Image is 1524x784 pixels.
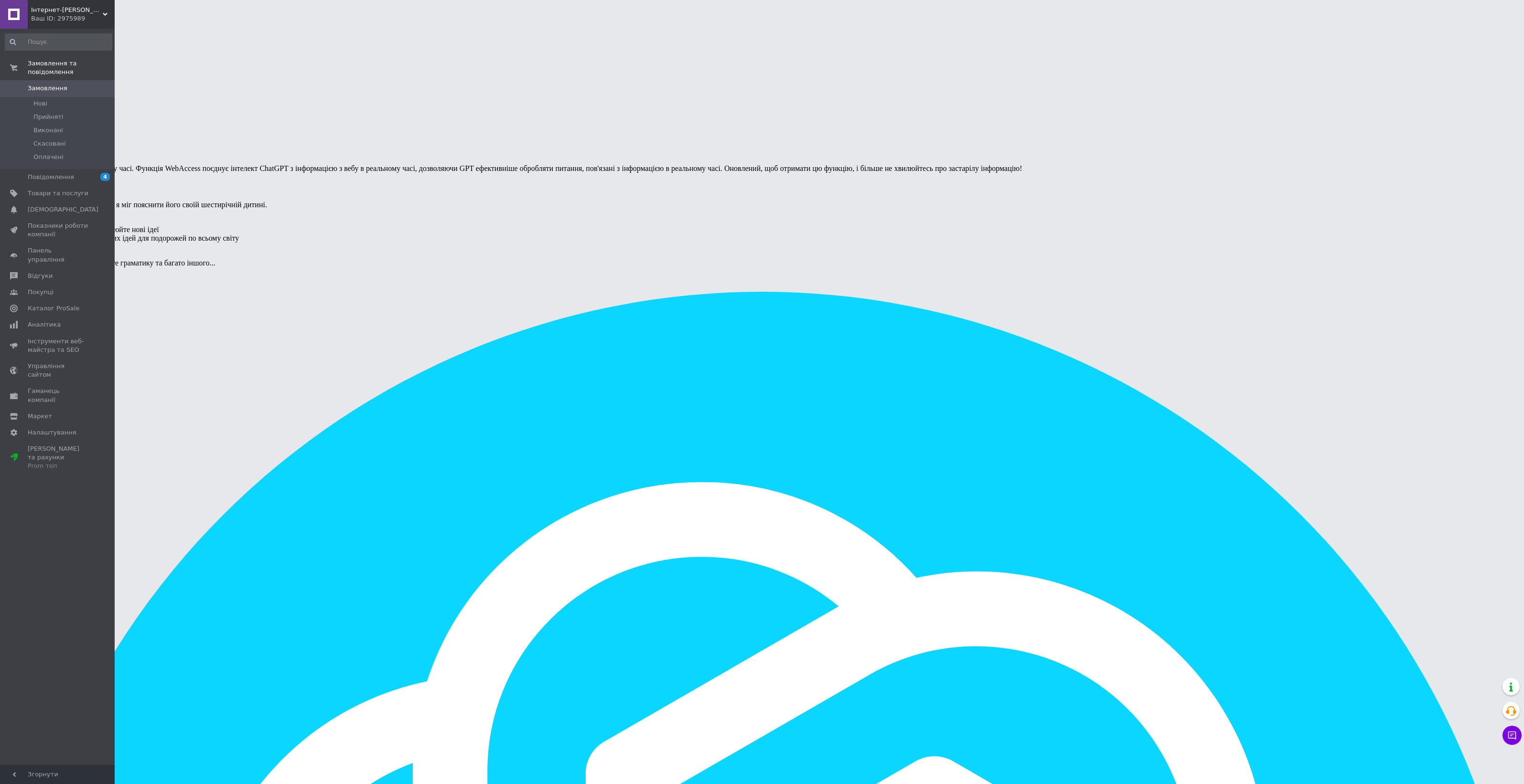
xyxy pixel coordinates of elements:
span: Замовлення та повідомлення [28,59,115,76]
span: Каталог ProSale [28,304,79,313]
span: [PERSON_NAME] та рахунки [28,445,88,471]
span: Покупці [28,288,54,297]
span: 4 [100,173,110,181]
span: Панель управління [28,246,88,264]
span: Налаштування [28,428,76,437]
span: Показники роботи компанії [28,222,88,239]
span: Оплачені [33,153,64,161]
input: Пошук [5,33,112,51]
span: Управління сайтом [28,362,88,379]
span: Інтернет-Магазин Хамеліон [31,6,103,14]
span: Відгуки [28,272,53,280]
span: Нові [33,99,47,108]
span: Товари та послуги [28,189,88,198]
span: [DEMOGRAPHIC_DATA] [28,205,98,214]
div: Ваш ID: 2975989 [31,14,115,23]
span: Замовлення [28,84,67,93]
span: Маркет [28,412,52,421]
span: Інструменти веб-майстра та SEO [28,337,88,354]
span: Скасовані [33,139,66,148]
span: Прийняті [33,113,63,121]
span: Повідомлення [28,173,74,181]
span: Аналітика [28,320,61,329]
div: Prom топ [28,462,88,470]
span: Гаманець компанії [28,387,88,404]
button: Чат з покупцем [1503,726,1522,745]
span: Виконані [33,126,63,135]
